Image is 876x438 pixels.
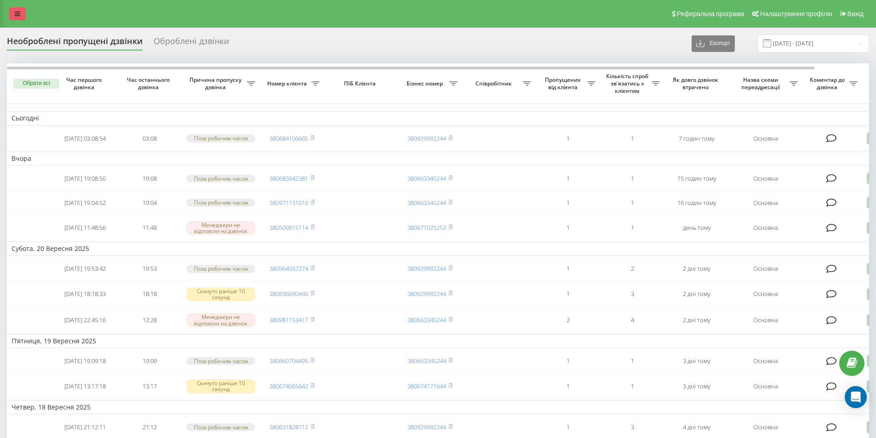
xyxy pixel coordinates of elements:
button: Експорт [692,35,735,52]
td: 2 дні тому [664,282,729,306]
td: [DATE] 19:09:18 [53,350,117,372]
span: Назва схеми переадресації [733,76,790,91]
div: Поза робочим часом [186,175,255,182]
span: Причина пропуску дзвінка [186,76,247,91]
td: 1 [600,350,664,372]
a: 380981153417 [269,316,308,324]
span: Пропущених від клієнта [540,76,587,91]
td: Основна [729,374,802,398]
td: 2 [536,308,600,332]
td: 3 дні тому [664,374,729,398]
td: 2 дні тому [664,308,729,332]
td: 16 годин тому [664,192,729,214]
td: Основна [729,257,802,280]
td: 19:08 [117,167,182,190]
div: Поза робочим часом [186,265,255,273]
td: 19:04 [117,192,182,214]
td: Основна [729,350,802,372]
td: 1 [600,127,664,150]
a: 380929992244 [407,290,446,298]
td: 1 [536,127,600,150]
td: [DATE] 03:08:54 [53,127,117,150]
td: Основна [729,282,802,306]
span: ПІБ Клієнта [332,80,390,87]
td: 1 [536,282,600,306]
a: 380929992244 [407,264,446,273]
td: день тому [664,216,729,240]
a: 380674171644 [407,382,446,390]
a: 380929992244 [407,423,446,431]
td: 1 [600,374,664,398]
td: [DATE] 19:04:52 [53,192,117,214]
td: [DATE] 18:18:33 [53,282,117,306]
td: 1 [536,350,600,372]
a: 380929992244 [407,134,446,142]
td: [DATE] 19:53:42 [53,257,117,280]
a: 380636090440 [269,290,308,298]
span: Кількість спроб зв'язатись з клієнтом [605,73,652,94]
td: 1 [600,192,664,214]
td: 13:17 [117,374,182,398]
span: Номер клієнта [264,80,311,87]
div: Поза робочим часом [186,199,255,206]
button: Обрати всі [13,79,59,89]
td: Основна [729,192,802,214]
a: 380663345244 [407,357,446,365]
div: Open Intercom Messenger [845,386,867,408]
td: 1 [536,374,600,398]
a: 380683542381 [269,174,308,182]
td: 7 годин тому [664,127,729,150]
a: 380663345244 [407,174,446,182]
td: Основна [729,216,802,240]
td: 19:53 [117,257,182,280]
a: 380663345244 [407,199,446,207]
td: 12:28 [117,308,182,332]
td: 11:48 [117,216,182,240]
div: Скинуто раніше 10 секунд [186,379,255,393]
td: Основна [729,127,802,150]
a: 380631828712 [269,423,308,431]
span: Співробітник [467,80,523,87]
td: 1 [600,167,664,190]
span: Налаштування профілю [760,10,832,17]
td: 3 дні тому [664,350,729,372]
td: 03:08 [117,127,182,150]
span: Час першого дзвінка [60,76,110,91]
span: Як довго дзвінок втрачено [672,76,721,91]
div: Поза робочим часом [186,423,255,431]
div: Менеджери не відповіли на дзвінок [186,313,255,327]
td: [DATE] 19:08:50 [53,167,117,190]
td: Основна [729,308,802,332]
td: 19:09 [117,350,182,372]
div: Оброблені дзвінки [154,36,229,51]
td: 1 [536,216,600,240]
td: 1 [536,257,600,280]
span: Реферальна програма [677,10,744,17]
a: 380671025253 [407,223,446,232]
a: 380674065642 [269,382,308,390]
a: 380663345244 [407,316,446,324]
span: Бізнес номер [402,80,449,87]
span: Вихід [847,10,864,17]
a: 380660704495 [269,357,308,365]
div: Поза робочим часом [186,357,255,365]
td: 15 годин тому [664,167,729,190]
td: 1 [536,167,600,190]
div: Поза робочим часом [186,134,255,142]
td: 1 [536,192,600,214]
div: Менеджери не відповіли на дзвінок [186,221,255,235]
a: 380964037274 [269,264,308,273]
span: Коментар до дзвінка [807,76,849,91]
td: 2 [600,257,664,280]
a: 380971131010 [269,199,308,207]
td: 4 [600,308,664,332]
div: Скинуто раніше 10 секунд [186,287,255,301]
td: [DATE] 13:17:18 [53,374,117,398]
td: 18:18 [117,282,182,306]
span: Час останнього дзвінка [125,76,174,91]
a: 380684106665 [269,134,308,142]
div: Необроблені пропущені дзвінки [7,36,143,51]
td: [DATE] 22:45:16 [53,308,117,332]
td: 1 [600,216,664,240]
td: [DATE] 11:48:56 [53,216,117,240]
